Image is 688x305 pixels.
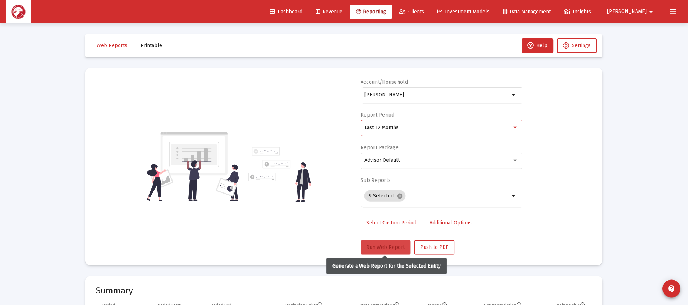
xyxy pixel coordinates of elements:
mat-chip: 9 Selected [364,190,406,202]
span: Last 12 Months [364,124,399,131]
span: Settings [572,42,591,49]
span: Advisor Default [364,157,400,163]
span: Revenue [316,9,343,15]
span: Push to PDF [421,244,449,250]
img: reporting-alt [248,147,311,202]
span: Help [528,42,548,49]
mat-icon: arrow_drop_down [510,192,519,200]
button: [PERSON_NAME] [599,4,664,19]
span: Printable [141,42,162,49]
button: Push to PDF [414,240,455,255]
button: Settings [557,38,597,53]
label: Report Period [361,112,395,118]
mat-icon: arrow_drop_down [647,5,656,19]
span: Dashboard [270,9,302,15]
label: Report Package [361,145,399,151]
label: Account/Household [361,79,408,85]
mat-icon: arrow_drop_down [510,91,519,99]
a: Reporting [350,5,392,19]
span: Run Web Report [367,244,405,250]
span: Data Management [503,9,551,15]
input: Search or select an account or household [364,92,510,98]
mat-icon: contact_support [668,284,676,293]
button: Help [522,38,554,53]
a: Clients [394,5,430,19]
mat-chip-list: Selection [364,189,510,203]
a: Data Management [497,5,557,19]
span: Investment Models [438,9,490,15]
span: Reporting [356,9,386,15]
a: Insights [559,5,597,19]
button: Printable [135,38,168,53]
mat-card-title: Summary [96,287,592,294]
a: Investment Models [432,5,496,19]
img: Dashboard [11,5,26,19]
label: Sub Reports [361,177,391,183]
button: Web Reports [91,38,133,53]
span: Web Reports [97,42,127,49]
button: Run Web Report [361,240,411,255]
span: Insights [564,9,591,15]
a: Revenue [310,5,348,19]
span: Additional Options [430,220,472,226]
span: Select Custom Period [367,220,417,226]
a: Dashboard [264,5,308,19]
span: Clients [400,9,425,15]
img: reporting [145,131,244,202]
span: [PERSON_NAME] [607,9,647,15]
mat-icon: cancel [396,193,403,199]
